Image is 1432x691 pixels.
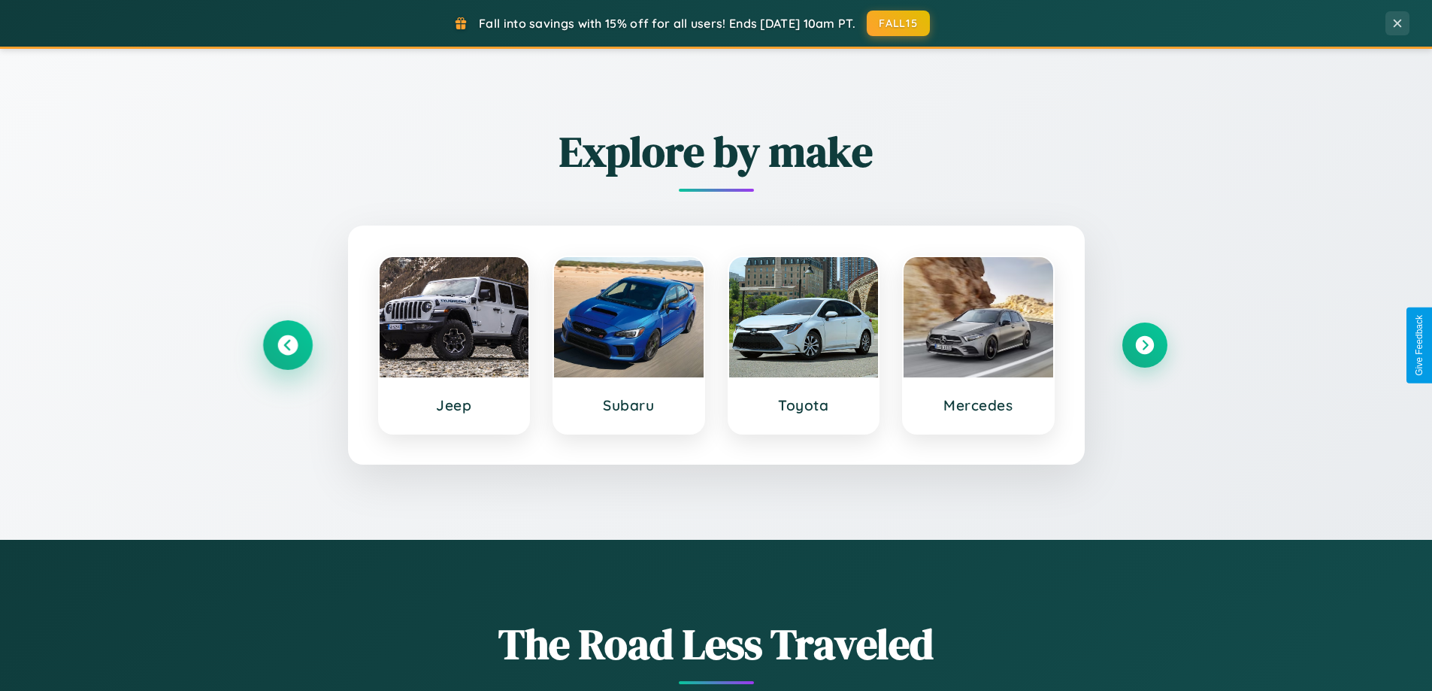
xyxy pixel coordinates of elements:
h3: Mercedes [919,396,1038,414]
h3: Jeep [395,396,514,414]
h3: Subaru [569,396,689,414]
button: FALL15 [867,11,930,36]
h1: The Road Less Traveled [265,615,1167,673]
h3: Toyota [744,396,864,414]
span: Fall into savings with 15% off for all users! Ends [DATE] 10am PT. [479,16,855,31]
h2: Explore by make [265,123,1167,180]
div: Give Feedback [1414,315,1424,376]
